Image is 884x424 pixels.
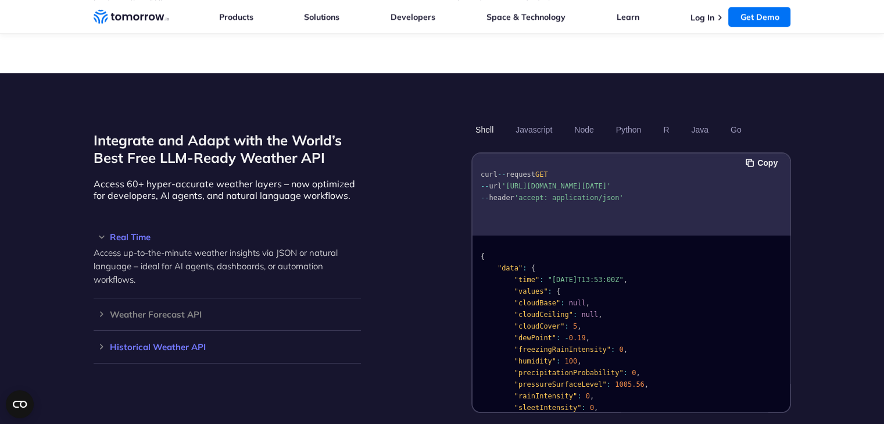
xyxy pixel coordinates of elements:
[94,233,361,241] h3: Real Time
[632,369,636,377] span: 0
[506,170,535,179] span: request
[481,182,489,190] span: --
[547,276,623,284] span: "[DATE]T13:53:00Z"
[514,392,577,400] span: "rainIntensity"
[589,392,593,400] span: ,
[94,178,361,201] p: Access 60+ hyper-accurate weather layers – now optimized for developers, AI agents, and natural l...
[514,299,560,307] span: "cloudBase"
[585,299,589,307] span: ,
[497,170,505,179] span: --
[568,334,585,342] span: 0.19
[659,120,673,140] button: R
[615,380,645,389] span: 1005.56
[690,12,714,23] a: Log In
[94,310,361,319] h3: Weather Forecast API
[514,369,623,377] span: "precipitationProbability"
[304,12,339,22] a: Solutions
[644,380,648,389] span: ,
[514,345,610,354] span: "freezingRainIntensity"
[514,357,556,365] span: "humidity"
[623,276,627,284] span: ,
[606,380,610,389] span: :
[94,246,361,286] p: Access up-to-the-minute weather insights via JSON or natural language – ideal for AI agents, dash...
[617,12,639,22] a: Learn
[489,194,514,202] span: header
[610,345,614,354] span: :
[585,334,589,342] span: ,
[94,131,361,166] h2: Integrate and Adapt with the World’s Best Free LLM-Ready Weather API
[619,345,623,354] span: 0
[726,120,745,140] button: Go
[486,12,566,22] a: Space & Technology
[572,322,577,330] span: 5
[522,264,527,272] span: :
[514,276,539,284] span: "time"
[531,264,535,272] span: {
[502,182,611,190] span: '[URL][DOMAIN_NAME][DATE]'
[564,357,577,365] span: 100
[514,334,556,342] span: "dewPoint"
[581,311,598,319] span: null
[514,380,606,389] span: "pressureSurfaceLevel"
[560,299,564,307] span: :
[636,369,640,377] span: ,
[577,322,581,330] span: ,
[539,276,543,284] span: :
[728,7,790,27] a: Get Demo
[6,390,34,418] button: Open CMP widget
[514,287,547,295] span: "values"
[577,357,581,365] span: ,
[594,404,598,412] span: ,
[589,404,593,412] span: 0
[471,120,498,140] button: Shell
[489,182,502,190] span: url
[581,404,585,412] span: :
[556,287,560,295] span: {
[623,369,627,377] span: :
[547,287,552,295] span: :
[535,170,547,179] span: GET
[511,120,556,140] button: Javascript
[746,156,781,169] button: Copy
[481,252,485,261] span: {
[556,357,560,365] span: :
[570,120,597,140] button: Node
[514,194,623,202] span: 'accept: application/json'
[391,12,435,22] a: Developers
[94,343,361,351] h3: Historical Weather API
[577,392,581,400] span: :
[568,299,585,307] span: null
[598,311,602,319] span: ,
[556,334,560,342] span: :
[585,392,589,400] span: 0
[564,322,568,330] span: :
[219,12,253,22] a: Products
[564,334,568,342] span: -
[481,194,489,202] span: --
[611,120,645,140] button: Python
[572,311,577,319] span: :
[514,322,564,330] span: "cloudCover"
[497,264,522,272] span: "data"
[514,404,581,412] span: "sleetIntensity"
[94,8,169,26] a: Home link
[481,170,498,179] span: curl
[687,120,713,140] button: Java
[623,345,627,354] span: ,
[514,311,572,319] span: "cloudCeiling"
